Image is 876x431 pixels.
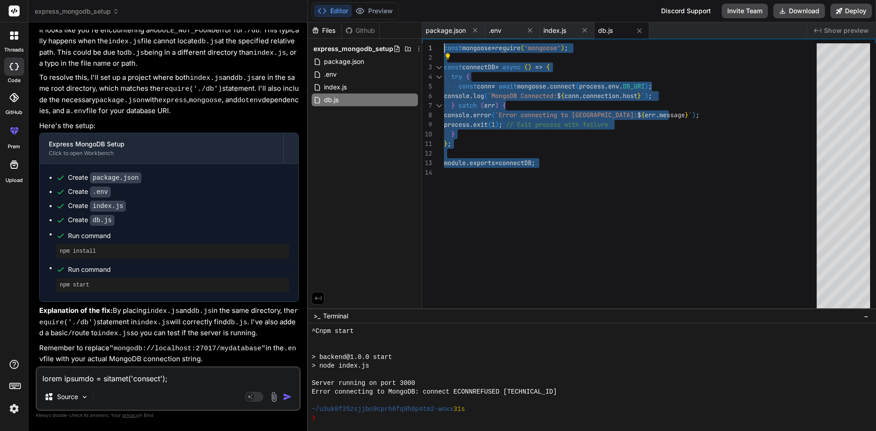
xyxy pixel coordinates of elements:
pre: npm start [60,281,286,289]
code: db.js [124,49,144,57]
span: ( [521,44,524,52]
span: Show preview [824,26,869,35]
span: const [459,82,477,90]
img: settings [6,401,22,416]
span: package.json [323,56,365,67]
code: / [68,330,72,338]
p: Always double-check its answers. Your in Bind [36,411,301,420]
div: Create [68,173,141,182]
span: ) [692,111,696,119]
div: Create [68,215,115,225]
div: 1 [422,43,432,53]
span: async [502,63,521,71]
div: 9 [422,120,432,130]
div: 14 [422,168,432,177]
span: ) [495,101,499,109]
span: { [502,101,506,109]
code: require('./db') [161,85,222,93]
pre: npm install [60,248,286,255]
p: Here's the setup: [39,121,299,131]
p: It looks like you're encountering a error for . This typically happens when the file cannot locat... [39,25,299,69]
div: 8 [422,110,432,120]
p: To resolve this, I'll set up a project where both and are in the same root directory, which match... [39,73,299,117]
span: process [579,82,605,90]
span: .env [323,69,338,80]
span: ( [488,120,491,129]
code: "mongodb://localhost:27017/mydatabase" [109,345,266,353]
span: ` [641,92,645,100]
span: ) [645,82,648,90]
span: ^Cnpm start [312,327,354,336]
span: ) [561,44,564,52]
span: ) [528,63,532,71]
img: icon [283,392,292,401]
label: threads [4,46,24,54]
span: ; [499,120,502,129]
p: By placing and in the same directory, the statement in will correctly find . I've also added a ba... [39,306,299,339]
span: { [561,92,564,100]
div: 11 [422,139,432,149]
code: db.js [235,74,255,82]
span: // Exit process with failure [506,120,608,129]
div: Create [68,201,126,211]
span: 'mongoose' [524,44,561,52]
span: { [466,73,469,81]
span: } [451,101,455,109]
span: exports [469,159,495,167]
span: index.js [323,82,348,93]
span: `MongoDB Connected: [488,92,557,100]
span: .env [489,26,501,35]
span: } [444,140,448,148]
span: . [546,82,550,90]
span: err [645,111,656,119]
p: Source [57,392,78,401]
span: > backend@1.0.0 start [312,353,392,362]
code: index.js [146,307,179,315]
span: = [495,159,499,167]
span: . [466,159,469,167]
span: connectDB [499,159,532,167]
span: express_mongodb_setup [313,44,393,53]
span: err [484,101,495,109]
span: = [491,82,495,90]
code: index.js [190,74,223,82]
span: log [473,92,484,100]
span: process [444,120,469,129]
span: db.js [598,26,613,35]
span: . [579,92,583,100]
span: ( [491,111,495,119]
span: . [605,82,608,90]
span: host [623,92,637,100]
span: = [491,44,495,52]
button: Invite Team [722,4,768,18]
span: . [469,111,473,119]
span: index.js [543,26,566,35]
span: Server running on port 3000 [312,379,415,388]
span: exit [473,120,488,129]
code: index.js [108,38,141,46]
span: $ [557,92,561,100]
code: require('./db') [39,307,298,327]
span: . [469,120,473,129]
div: Click to open Workbench [49,150,274,157]
div: Github [342,26,379,35]
span: . [619,92,623,100]
span: ( [524,63,528,71]
span: } [637,92,641,100]
span: ~/u3uk0f35zsjjbn9cprh6fq9h0p4tm2-wnxx [312,405,454,414]
span: ( [480,101,484,109]
code: db.js [90,215,115,226]
span: package.json [426,26,466,35]
span: mongoose [462,44,491,52]
span: DB_URI [623,82,645,90]
span: . [656,111,659,119]
code: .env [70,108,86,115]
span: message [659,111,685,119]
span: . [619,82,623,90]
button: − [862,309,871,323]
code: package.json [90,172,141,183]
span: Terminal [323,312,348,321]
div: Click to collapse the range. [433,72,445,82]
span: ` [688,111,692,119]
span: ; [532,159,535,167]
